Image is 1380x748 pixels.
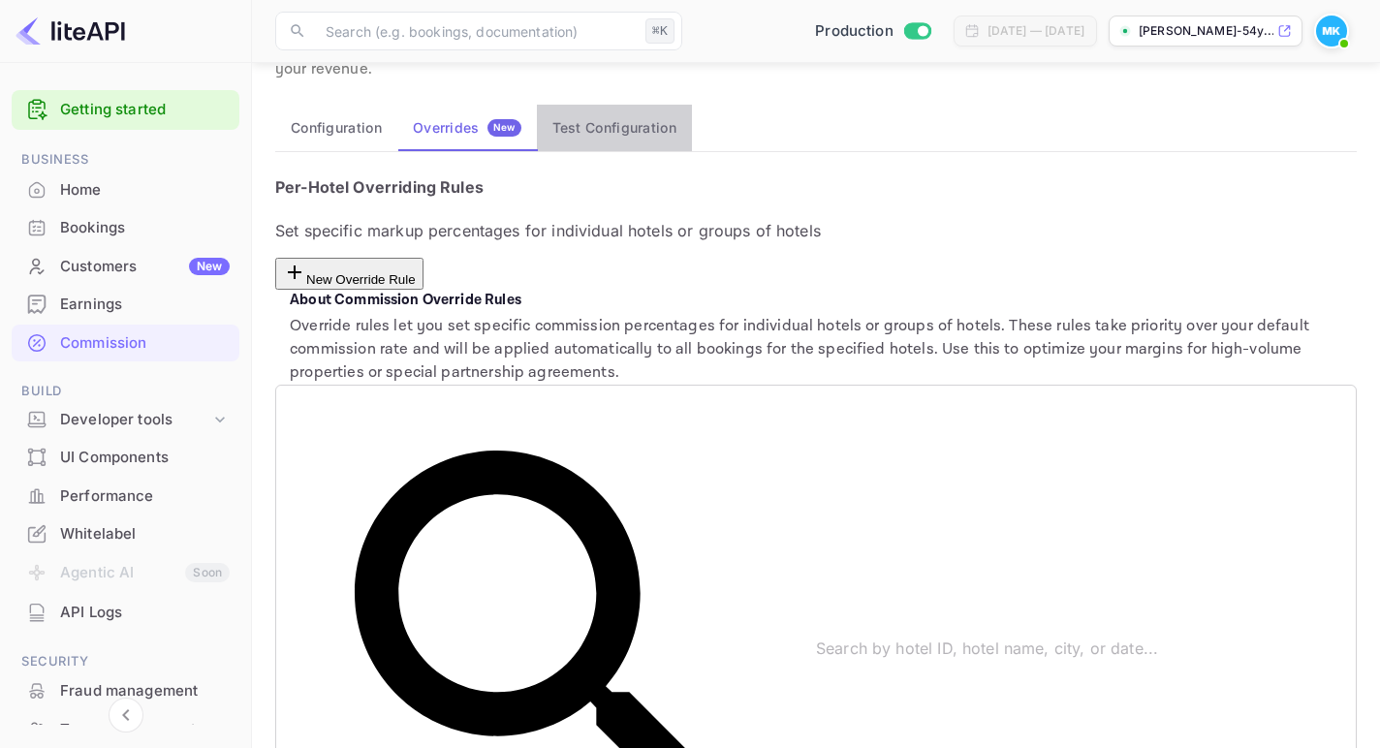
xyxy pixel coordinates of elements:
span: New [487,121,521,134]
div: Home [60,179,230,202]
h4: Per-Hotel Overriding Rules [275,175,1357,199]
a: Earnings [12,286,239,322]
img: LiteAPI logo [16,16,125,47]
a: Performance [12,478,239,514]
div: Earnings [12,286,239,324]
div: Fraud management [60,680,230,702]
div: Bookings [60,217,230,239]
button: Collapse navigation [109,698,143,732]
div: Whitelabel [60,523,230,545]
p: Override rules let you set specific commission percentages for individual hotels or groups of hot... [290,315,1357,385]
div: UI Components [60,447,230,469]
a: Commission [12,325,239,360]
a: Home [12,171,239,207]
div: Earnings [60,294,230,316]
p: Set specific markup percentages for individual hotels or groups of hotels [275,219,1357,242]
div: Bookings [12,209,239,247]
div: Commission [12,325,239,362]
div: Team management [60,719,230,741]
img: Michelle Krogmeier [1316,16,1347,47]
div: UI Components [12,439,239,477]
p: [PERSON_NAME]-54y... [1139,22,1273,40]
div: Fraud management [12,672,239,710]
a: UI Components [12,439,239,475]
div: Switch to Sandbox mode [807,20,938,43]
a: API Logs [12,594,239,630]
a: CustomersNew [12,248,239,284]
a: Team management [12,711,239,747]
div: Customers [60,256,230,278]
div: ⌘K [645,18,674,44]
button: New Override Rule [275,258,423,290]
span: Production [815,20,894,43]
div: Getting started [12,90,239,130]
button: Test Configuration [537,105,692,151]
a: Getting started [60,99,230,121]
p: About Commission Override Rules [290,290,1357,312]
input: Search by hotel ID, hotel name, city, or date... [816,621,1357,675]
div: [DATE] — [DATE] [988,22,1084,40]
div: Overrides [413,119,521,137]
a: Fraud management [12,672,239,708]
div: Home [12,171,239,209]
span: Business [12,149,239,171]
div: Developer tools [60,409,210,431]
button: Configuration [275,105,397,151]
div: Whitelabel [12,515,239,553]
a: Whitelabel [12,515,239,551]
span: Security [12,651,239,672]
div: Performance [60,485,230,508]
p: i [275,290,278,307]
div: API Logs [12,594,239,632]
div: Performance [12,478,239,515]
div: Developer tools [12,403,239,437]
div: CustomersNew [12,248,239,286]
div: API Logs [60,602,230,624]
input: Search (e.g. bookings, documentation) [314,12,638,50]
a: Bookings [12,209,239,245]
div: Commission [60,332,230,355]
span: Build [12,381,239,402]
div: New [189,258,230,275]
